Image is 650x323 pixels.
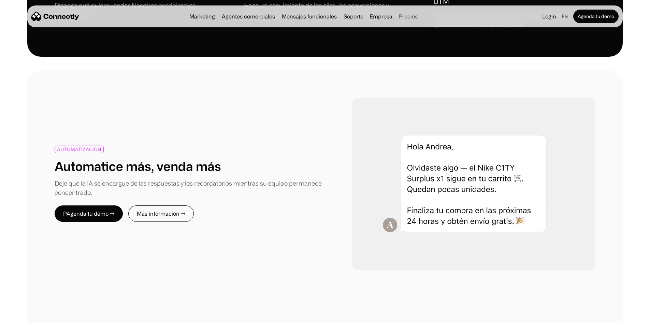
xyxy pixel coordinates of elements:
[55,205,123,222] a: PAgenda tu demo →
[367,12,394,21] div: Empresa
[562,12,568,21] div: es
[539,12,559,21] a: Login
[341,14,366,19] a: Soporte
[55,179,325,197] div: Deje que la IA se encargue de las respuestas y los recordatorios mientras su equipo permanece con...
[370,12,392,21] div: Empresa
[559,12,572,21] div: es
[573,10,619,23] a: Agenda tu demo
[396,14,420,19] a: Precios
[187,14,218,19] a: Marketing
[31,11,79,22] a: home
[219,14,278,19] a: Agentes comerciales
[279,14,340,19] a: Mensajes funcionales
[14,311,41,321] ul: Language list
[55,159,221,173] h1: Automatice más, venda más
[7,310,41,321] aside: Language selected: Español
[57,147,101,152] div: AUTOMATIZACIÓN
[128,205,194,222] a: Más información →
